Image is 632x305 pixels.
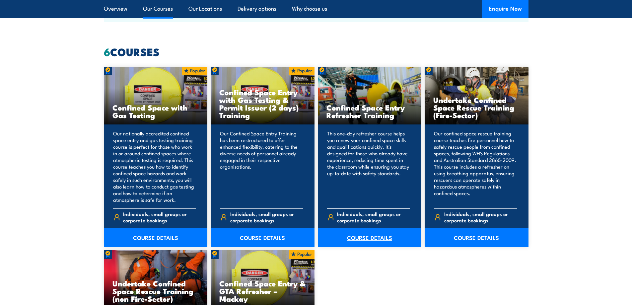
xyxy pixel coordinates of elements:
[434,130,517,203] p: Our confined space rescue training course teaches fire personnel how to safely rescue people from...
[230,211,303,223] span: Individuals, small groups or corporate bookings
[211,228,315,247] a: COURSE DETAILS
[433,96,520,119] h3: Undertake Confined Space Rescue Training (Fire-Sector)
[104,228,208,247] a: COURSE DETAILS
[112,279,199,302] h3: Undertake Confined Space Rescue Training (non Fire-Sector)
[220,130,303,203] p: Our Confined Space Entry Training has been restructured to offer enhanced flexibility, catering t...
[112,104,199,119] h3: Confined Space with Gas Testing
[104,43,110,60] strong: 6
[113,130,196,203] p: Our nationally accredited confined space entry and gas testing training course is perfect for tho...
[444,211,517,223] span: Individuals, small groups or corporate bookings
[219,88,306,119] h3: Confined Space Entry with Gas Testing & Permit Issuer (2 days) Training
[337,211,410,223] span: Individuals, small groups or corporate bookings
[219,279,306,302] h3: Confined Space Entry & GTA Refresher – Mackay
[425,228,528,247] a: COURSE DETAILS
[104,47,528,56] h2: COURSES
[123,211,196,223] span: Individuals, small groups or corporate bookings
[318,228,422,247] a: COURSE DETAILS
[326,104,413,119] h3: Confined Space Entry Refresher Training
[327,130,410,203] p: This one-day refresher course helps you renew your confined space skills and qualifications quick...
